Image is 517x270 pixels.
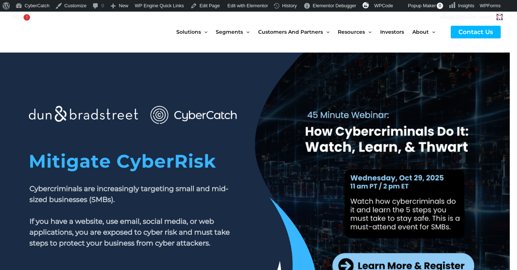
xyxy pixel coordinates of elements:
span: Resources [338,17,365,47]
span: 0 [437,3,443,9]
span: Menu Toggle [243,17,249,47]
nav: Site Navigation: New Main Menu [176,17,444,47]
img: svg+xml;base64,PHN2ZyB4bWxucz0iaHR0cDovL3d3dy53My5vcmcvMjAwMC9zdmciIHZpZXdCb3g9IjAgMCAzMiAzMiI+PG... [362,2,369,8]
span: Investors [380,17,404,47]
a: Investors [380,17,412,47]
span: Customers and Partners [258,17,323,47]
span: [PERSON_NAME] [455,14,494,20]
span: SEO [12,14,22,20]
div: ! [24,14,30,21]
span: Menu Toggle [429,17,435,47]
a: Howdy, [438,12,506,23]
span: Menu Toggle [201,17,207,47]
span: Menu Toggle [365,17,371,47]
span: Menu Toggle [323,17,329,47]
span: About [412,17,429,47]
span: Segments [216,17,243,47]
span: Edit with Elementor [227,3,268,8]
a: Contact Us [451,26,501,38]
img: CyberCatch [13,17,100,47]
span: Solutions [176,17,201,47]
